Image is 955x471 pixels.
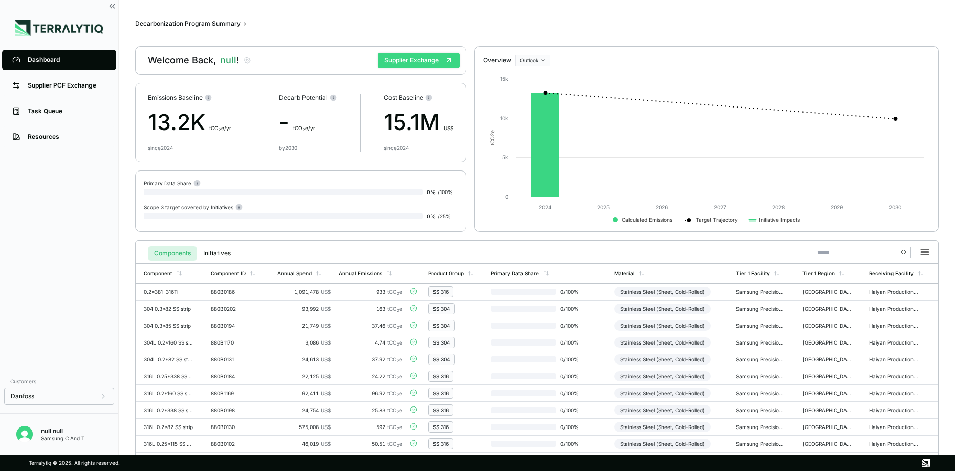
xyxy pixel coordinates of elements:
[614,354,711,365] div: Stainless Steel (Sheet, Cold-Rolled)
[144,289,193,295] div: 0.2*381 316Ti
[802,407,852,413] div: [GEOGRAPHIC_DATA]
[211,306,260,312] div: 880B0202
[656,204,668,210] text: 2026
[556,289,589,295] span: 0 / 100 %
[397,308,399,313] sub: 2
[869,306,918,312] div: Haiyan Production CNRAQ
[321,441,331,447] span: US$
[556,356,589,362] span: 0 / 100 %
[438,213,451,219] span: / 25 %
[236,55,239,66] span: !
[144,179,201,187] div: Primary Data Share
[433,289,449,295] div: SS 316
[211,323,260,329] div: 880B0194
[869,424,918,430] div: Haiyan Production CNRAQ
[869,407,918,413] div: Haiyan Production CNRAQ
[387,390,402,396] span: tCO e
[15,20,103,36] img: Logo
[211,289,260,295] div: 880B0186
[12,422,37,446] button: Open user button
[144,424,193,430] div: 316L 0.2*82 SS strip
[277,323,331,329] div: 21,749
[144,356,193,362] div: 304L 0.2*82 SS strip
[339,356,402,362] div: 37.92
[339,339,402,346] div: 4.74
[736,270,770,276] div: Tier 1 Facility
[144,441,193,447] div: 316L 0.25*115 SS strip
[614,388,711,398] div: Stainless Steel (Sheet, Cold-Rolled)
[279,145,297,151] div: by 2030
[556,424,589,430] span: 0 / 100 %
[515,55,550,66] button: Outlook
[438,189,453,195] span: / 100 %
[490,133,496,136] tspan: 2
[339,390,402,396] div: 96.92
[211,339,260,346] div: 880B1170
[397,426,399,431] sub: 2
[28,133,106,141] div: Resources
[736,407,785,413] div: Samsung Precision Stainless Steel - [GEOGRAPHIC_DATA]
[148,94,231,102] div: Emissions Baseline
[433,441,449,447] div: SS 316
[135,19,241,28] div: Decarbonization Program Summary
[220,54,239,67] span: null
[802,339,852,346] div: [GEOGRAPHIC_DATA]
[614,371,711,381] div: Stainless Steel (Sheet, Cold-Rolled)
[277,306,331,312] div: 93,992
[869,323,918,329] div: Haiyan Production CNRAQ
[41,435,84,441] div: Samsung C And T
[339,323,402,329] div: 37.46
[597,204,610,210] text: 2025
[387,441,402,447] span: tCO e
[387,323,402,329] span: tCO e
[397,443,399,448] sub: 2
[28,56,106,64] div: Dashboard
[387,289,402,295] span: tCO e
[433,390,449,396] div: SS 316
[144,306,193,312] div: 304 0.3*82 SS strip
[397,291,399,296] sub: 2
[148,246,197,261] button: Components
[4,375,114,388] div: Customers
[736,441,785,447] div: Samsung Precision Stainless Steel - [GEOGRAPHIC_DATA]
[614,422,711,432] div: Stainless Steel (Sheet, Cold-Rolled)
[490,130,496,145] text: tCO e
[714,204,726,210] text: 2027
[397,325,399,330] sub: 2
[144,407,193,413] div: 316L 0.2*338 SS strip
[321,390,331,396] span: US$
[427,189,436,195] span: 0 %
[614,287,711,297] div: Stainless Steel (Sheet, Cold-Rolled)
[869,390,918,396] div: Haiyan Production CNRAQ
[321,306,331,312] span: US$
[148,145,173,151] div: since 2024
[28,81,106,90] div: Supplier PCF Exchange
[321,289,331,295] span: US$
[378,53,460,68] button: Supplier Exchange
[148,106,231,139] div: 13.2K
[387,306,402,312] span: tCO e
[397,342,399,347] sub: 2
[556,323,589,329] span: 0 / 100 %
[736,373,785,379] div: Samsung Precision Stainless Steel - [GEOGRAPHIC_DATA]
[736,306,785,312] div: Samsung Precision Stainless Steel - [GEOGRAPHIC_DATA]
[279,106,337,139] div: -
[831,204,843,210] text: 2029
[144,390,193,396] div: 316L 0.2*160 SS strip
[277,390,331,396] div: 92,411
[339,407,402,413] div: 25.83
[321,407,331,413] span: US$
[277,373,331,379] div: 22,125
[384,145,409,151] div: since 2024
[339,441,402,447] div: 50.51
[28,107,106,115] div: Task Queue
[556,339,589,346] span: 0 / 100 %
[614,337,711,348] div: Stainless Steel (Sheet, Cold-Rolled)
[889,204,901,210] text: 2030
[144,270,172,276] div: Component
[211,390,260,396] div: 880B1169
[397,410,399,414] sub: 2
[339,289,402,295] div: 933
[197,246,237,261] button: Initiatives
[433,373,449,379] div: SS 316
